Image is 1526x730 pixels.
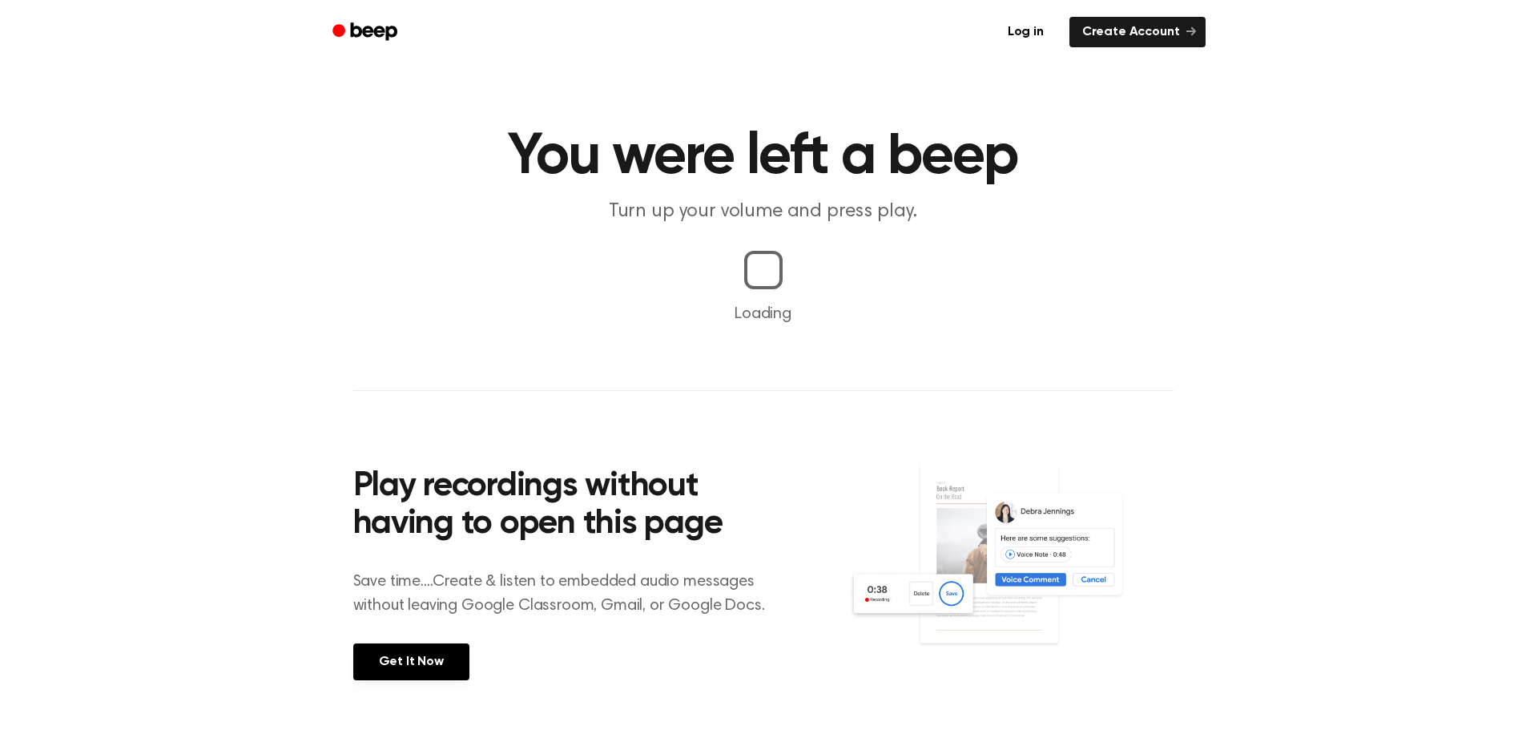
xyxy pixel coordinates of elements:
h2: Play recordings without having to open this page [353,468,785,544]
a: Create Account [1069,17,1206,47]
a: Beep [321,17,412,48]
a: Log in [992,14,1060,50]
p: Save time....Create & listen to embedded audio messages without leaving Google Classroom, Gmail, ... [353,570,785,618]
h1: You were left a beep [353,128,1174,186]
p: Loading [19,302,1507,326]
p: Turn up your volume and press play. [456,199,1071,225]
a: Get It Now [353,643,469,680]
img: Voice Comments on Docs and Recording Widget [848,463,1173,679]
